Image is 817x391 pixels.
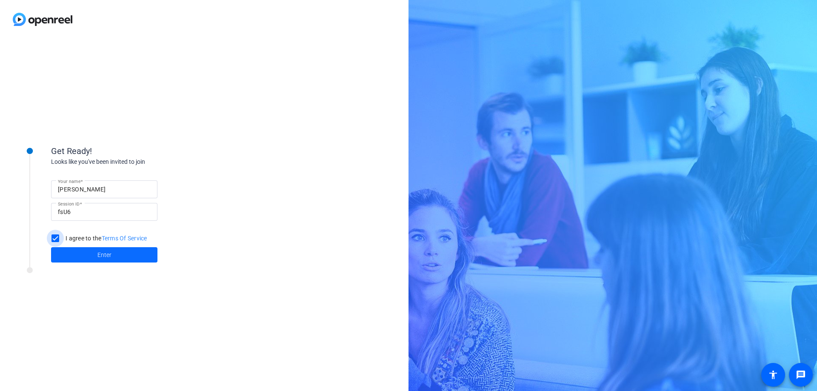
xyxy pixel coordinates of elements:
[768,370,778,380] mat-icon: accessibility
[64,234,147,243] label: I agree to the
[51,145,221,157] div: Get Ready!
[58,179,80,184] mat-label: Your name
[58,201,80,206] mat-label: Session ID
[102,235,147,242] a: Terms Of Service
[51,157,221,166] div: Looks like you've been invited to join
[796,370,806,380] mat-icon: message
[51,247,157,263] button: Enter
[97,251,111,260] span: Enter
